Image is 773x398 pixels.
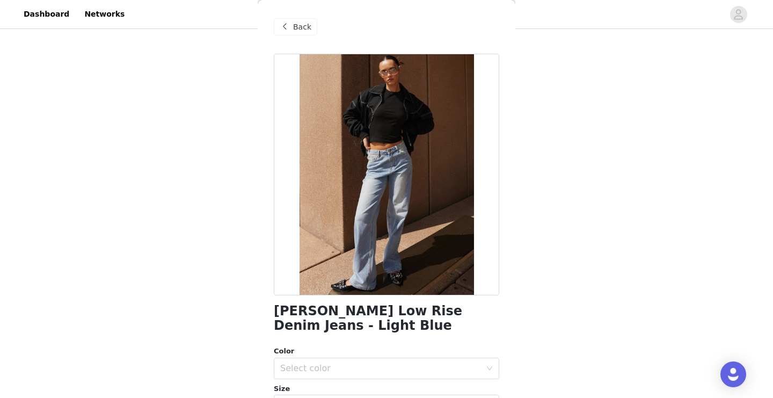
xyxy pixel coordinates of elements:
h1: [PERSON_NAME] Low Rise Denim Jeans - Light Blue [274,304,499,333]
div: Select color [280,363,481,374]
a: Dashboard [17,2,76,26]
i: icon: down [486,365,493,373]
span: Back [293,21,311,33]
div: avatar [733,6,743,23]
a: Networks [78,2,131,26]
div: Open Intercom Messenger [720,361,746,387]
div: Size [274,383,499,394]
div: Color [274,346,499,357]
